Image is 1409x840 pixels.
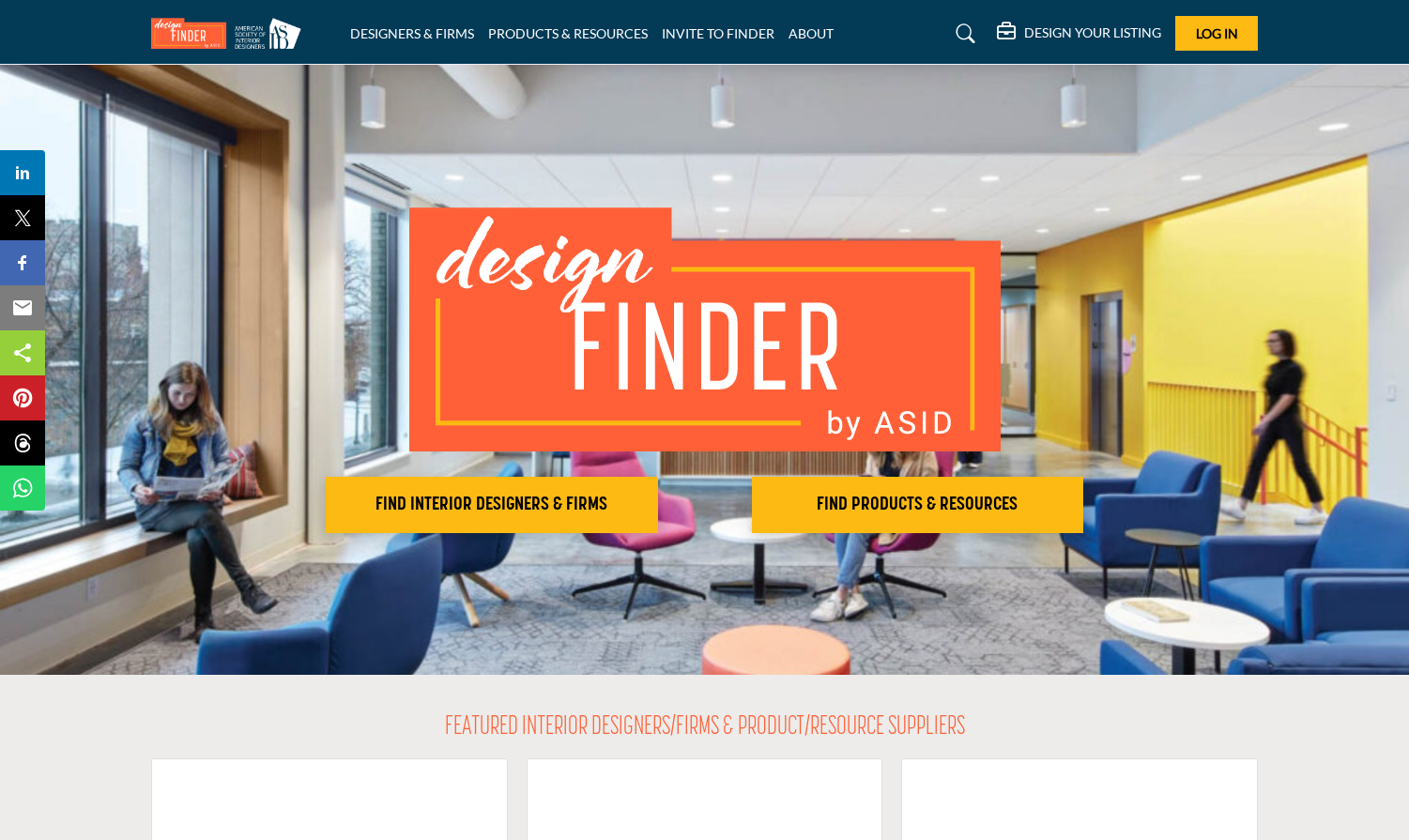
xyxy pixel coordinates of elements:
[1024,24,1161,41] h5: DESIGN YOUR LISTING
[758,494,1079,516] h2: FIND PRODUCTS & RESOURCES
[938,19,988,49] a: Search
[997,23,1161,45] div: DESIGN YOUR LISTING
[752,477,1084,533] button: FIND PRODUCTS & RESOURCES
[350,25,474,41] a: DESIGNERS & FIRMS
[326,477,658,533] button: FIND INTERIOR DESIGNERS & FIRMS
[409,207,1001,451] img: image
[488,25,648,41] a: PRODUCTS & RESOURCES
[331,494,652,516] h2: FIND INTERIOR DESIGNERS & FIRMS
[1175,16,1258,51] button: Log In
[445,712,965,744] h2: FEATURED INTERIOR DESIGNERS/FIRMS & PRODUCT/RESOURCE SUPPLIERS
[1196,25,1238,41] span: Log In
[789,25,834,41] a: ABOUT
[662,25,774,41] a: INVITE TO FINDER
[151,18,311,49] img: Site Logo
